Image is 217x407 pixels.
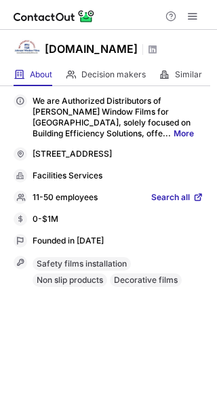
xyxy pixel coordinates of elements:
span: Search all [151,192,190,204]
div: Safety films installation [33,257,131,271]
div: 0-$1M [33,214,203,226]
div: Non slip products [33,273,107,287]
div: [STREET_ADDRESS] [33,149,203,161]
span: About [30,69,52,80]
h1: [DOMAIN_NAME] [45,41,138,57]
img: ContactOut v5.3.10 [14,8,95,24]
div: Decorative films [110,273,182,287]
span: Similar [175,69,202,80]
div: Founded in [DATE] [33,235,203,248]
img: ee94376832e61f23fd7dbb1506daab3b [14,33,41,60]
p: 11-50 employees [33,192,98,204]
div: Facilities Services [33,170,203,182]
p: We are Authorized Distributors of [PERSON_NAME] Window Films for [GEOGRAPHIC_DATA], solely focuse... [33,96,203,139]
a: More [174,128,194,138]
span: Decision makers [81,69,146,80]
a: Search all [151,192,203,204]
